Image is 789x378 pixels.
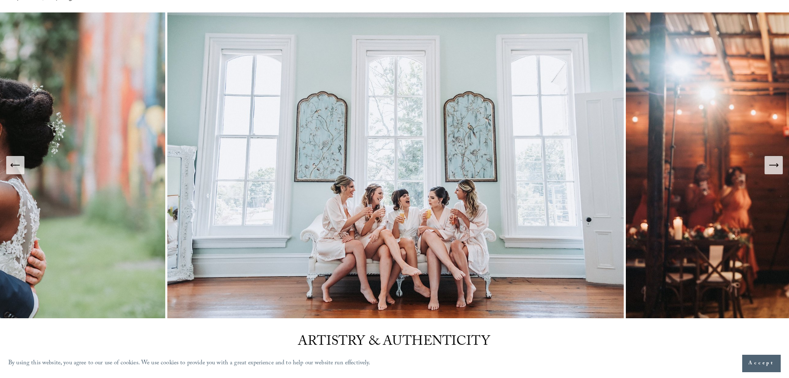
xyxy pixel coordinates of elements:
[6,156,24,174] button: Previous Slide
[765,156,783,174] button: Next Slide
[298,332,490,354] span: ARTISTRY & AUTHENTICITY
[8,358,371,370] p: By using this website, you agree to our use of cookies. We use cookies to provide you with a grea...
[167,12,626,319] img: The Merrimon-Wynne House Wedding Photography
[748,359,775,368] span: Accept
[742,355,781,372] button: Accept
